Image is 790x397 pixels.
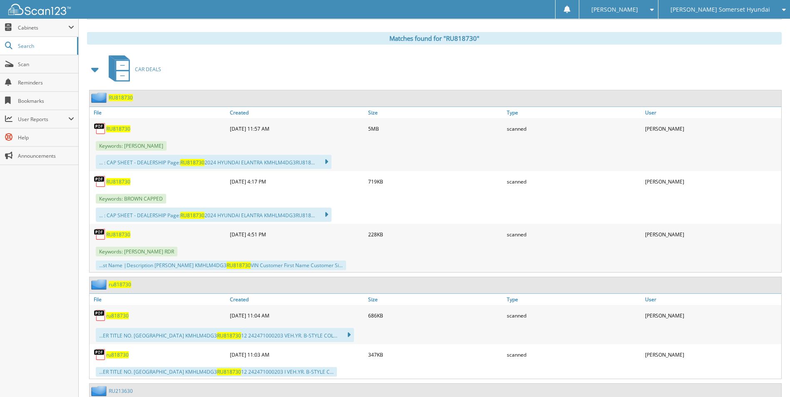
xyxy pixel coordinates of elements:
[366,107,504,118] a: Size
[104,53,161,86] a: CAR DEALS
[109,281,131,288] a: ru818730
[366,226,504,243] div: 228KB
[106,351,129,358] a: ru818730
[96,141,167,151] span: Keywords: [PERSON_NAME]
[366,294,504,305] a: Size
[96,208,331,222] div: ... : CAP SHEET - DEALERSHIP Page: 2024 HYUNDAI ELANTRA KMHLM4DG3RU818...
[94,175,106,188] img: PDF.png
[18,116,68,123] span: User Reports
[87,32,782,45] div: Matches found for "RU818730"
[217,368,241,375] span: RU818730
[8,4,71,15] img: scan123-logo-white.svg
[96,328,354,342] div: ...ER TITLE NO. [GEOGRAPHIC_DATA] KMHLM4DG3 12 242471000203 VEH.YR. B-STYLE COL...
[109,387,133,395] a: RU213630
[106,125,130,132] a: RU818730
[505,173,643,190] div: scanned
[366,346,504,363] div: 347KB
[94,228,106,241] img: PDF.png
[217,332,241,339] span: RU818730
[505,346,643,363] div: scanned
[228,173,366,190] div: [DATE] 4:17 PM
[96,155,331,169] div: ... : CAP SHEET - DEALERSHIP Page: 2024 HYUNDAI ELANTRA KMHLM4DG3RU818...
[505,120,643,137] div: scanned
[90,107,228,118] a: File
[366,307,504,324] div: 686KB
[135,66,161,73] span: CAR DEALS
[228,307,366,324] div: [DATE] 11:04 AM
[109,94,133,101] a: RU818730
[94,122,106,135] img: PDF.png
[18,97,74,104] span: Bookmarks
[643,226,781,243] div: [PERSON_NAME]
[228,346,366,363] div: [DATE] 11:03 AM
[18,42,73,50] span: Search
[18,134,74,141] span: Help
[505,107,643,118] a: Type
[96,247,177,256] span: Keywords: [PERSON_NAME] RDR
[505,294,643,305] a: Type
[366,173,504,190] div: 719KB
[643,307,781,324] div: [PERSON_NAME]
[106,312,129,319] a: ru818730
[748,357,790,397] iframe: Chat Widget
[643,346,781,363] div: [PERSON_NAME]
[228,294,366,305] a: Created
[366,120,504,137] div: 5MB
[643,294,781,305] a: User
[505,307,643,324] div: scanned
[94,309,106,322] img: PDF.png
[670,7,770,12] span: [PERSON_NAME] Somerset Hyundai
[643,173,781,190] div: [PERSON_NAME]
[106,178,130,185] a: RU818730
[227,262,251,269] span: RU818730
[228,226,366,243] div: [DATE] 4:51 PM
[18,152,74,159] span: Announcements
[591,7,638,12] span: [PERSON_NAME]
[96,261,346,270] div: ...st Name |Description [PERSON_NAME] KMHLM4DG3 VIN Customer First Name Customer Si...
[180,159,204,166] span: RU818730
[180,212,204,219] span: RU818730
[18,79,74,86] span: Reminders
[94,348,106,361] img: PDF.png
[90,294,228,305] a: File
[643,107,781,118] a: User
[106,231,130,238] a: RU818730
[643,120,781,137] div: [PERSON_NAME]
[96,367,337,377] div: ...ER TITLE NO. [GEOGRAPHIC_DATA] KMHLM4DG3 12 242471000203 I VEH.YR. B-STYLE C...
[18,24,68,31] span: Cabinets
[91,386,109,396] img: folder2.png
[18,61,74,68] span: Scan
[228,107,366,118] a: Created
[91,279,109,290] img: folder2.png
[228,120,366,137] div: [DATE] 11:57 AM
[96,194,166,203] span: Keywords: BROWN CAPPED
[505,226,643,243] div: scanned
[91,92,109,103] img: folder2.png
